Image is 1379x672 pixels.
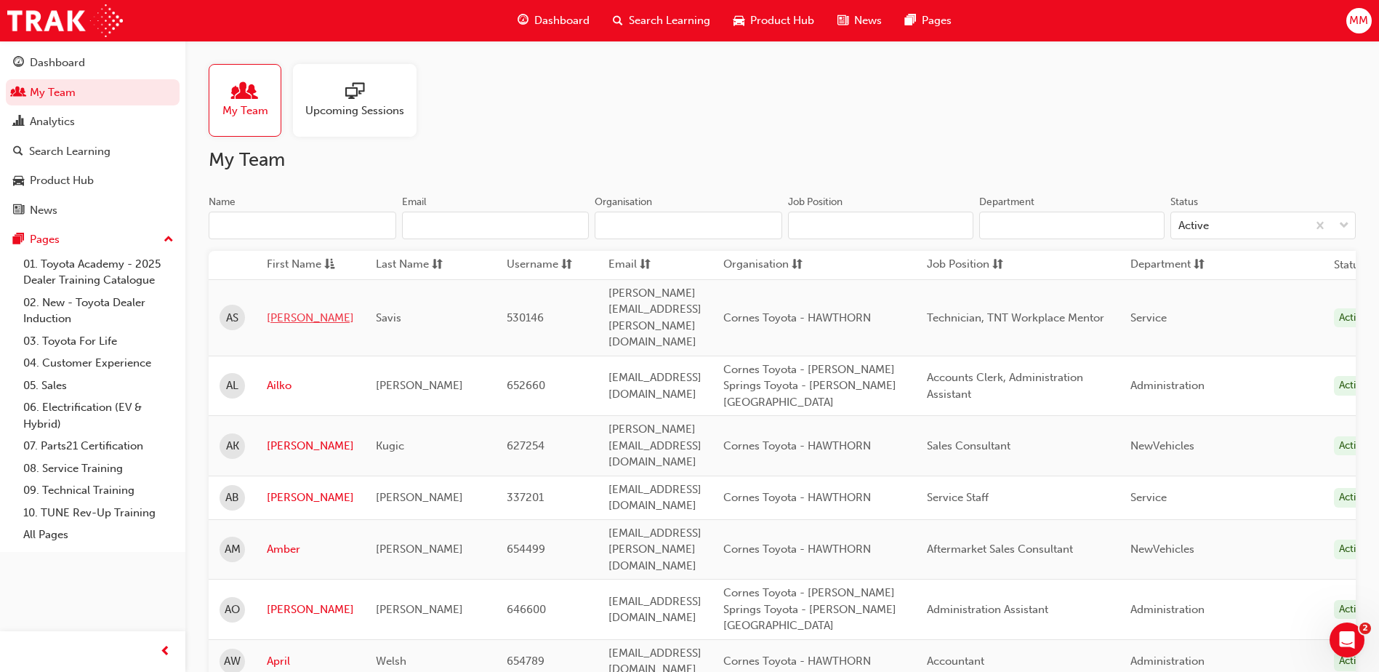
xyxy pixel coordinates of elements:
[1334,540,1372,559] div: Active
[1130,379,1205,392] span: Administration
[613,12,623,30] span: search-icon
[30,202,57,219] div: News
[267,438,354,455] a: [PERSON_NAME]
[164,231,174,249] span: up-icon
[13,145,23,159] span: search-icon
[222,103,268,119] span: My Team
[506,6,601,36] a: guage-iconDashboard
[376,491,463,504] span: [PERSON_NAME]
[13,57,24,70] span: guage-icon
[608,256,637,274] span: Email
[225,489,239,506] span: AB
[29,143,110,160] div: Search Learning
[17,253,180,292] a: 01. Toyota Academy - 2025 Dealer Training Catalogue
[1334,436,1372,456] div: Active
[927,543,1073,556] span: Aftermarket Sales Consultant
[376,439,404,452] span: Kugic
[927,603,1048,616] span: Administration Assistant
[1130,256,1191,274] span: Department
[402,212,590,239] input: Email
[17,292,180,330] a: 02. New - Toyota Dealer Induction
[209,148,1356,172] h2: My Team
[750,12,814,29] span: Product Hub
[376,256,429,274] span: Last Name
[534,12,590,29] span: Dashboard
[293,64,428,137] a: Upcoming Sessions
[979,212,1165,239] input: Department
[601,6,722,36] a: search-iconSearch Learning
[17,457,180,480] a: 08. Service Training
[225,541,241,558] span: AM
[608,527,701,572] span: [EMAIL_ADDRESS][PERSON_NAME][DOMAIN_NAME]
[13,175,24,188] span: car-icon
[854,12,882,29] span: News
[376,256,456,274] button: Last Namesorting-icon
[226,438,239,455] span: AK
[927,311,1104,324] span: Technician, TNT Workplace Mentor
[507,256,587,274] button: Usernamesorting-icon
[17,435,180,457] a: 07. Parts21 Certification
[30,55,85,71] div: Dashboard
[518,12,528,30] span: guage-icon
[209,195,236,209] div: Name
[507,603,546,616] span: 646600
[6,49,180,76] a: Dashboard
[507,655,544,668] span: 654789
[733,12,744,30] span: car-icon
[6,226,180,253] button: Pages
[1130,439,1194,452] span: NewVehicles
[837,12,848,30] span: news-icon
[13,116,24,129] span: chart-icon
[376,543,463,556] span: [PERSON_NAME]
[905,12,916,30] span: pages-icon
[788,212,973,239] input: Job Position
[1334,488,1372,508] div: Active
[1170,195,1198,209] div: Status
[629,12,710,29] span: Search Learning
[608,287,701,349] span: [PERSON_NAME][EMAIL_ADDRESS][PERSON_NAME][DOMAIN_NAME]
[226,310,238,327] span: AS
[345,82,364,103] span: sessionType_ONLINE_URL-icon
[1130,311,1167,324] span: Service
[507,311,544,324] span: 530146
[6,108,180,135] a: Analytics
[723,363,896,409] span: Cornes Toyota - [PERSON_NAME] Springs Toyota - [PERSON_NAME][GEOGRAPHIC_DATA]
[608,256,688,274] button: Emailsorting-icon
[1334,308,1372,328] div: Active
[723,439,871,452] span: Cornes Toyota - HAWTHORN
[305,103,404,119] span: Upcoming Sessions
[1334,600,1372,620] div: Active
[1194,256,1205,274] span: sorting-icon
[1346,8,1372,33] button: MM
[507,491,544,504] span: 337201
[723,586,896,632] span: Cornes Toyota - [PERSON_NAME] Springs Toyota - [PERSON_NAME][GEOGRAPHIC_DATA]
[13,204,24,217] span: news-icon
[30,113,75,130] div: Analytics
[17,352,180,375] a: 04. Customer Experience
[267,310,354,327] a: [PERSON_NAME]
[608,595,701,625] span: [EMAIL_ADDRESS][DOMAIN_NAME]
[376,379,463,392] span: [PERSON_NAME]
[722,6,826,36] a: car-iconProduct Hub
[236,82,254,103] span: people-icon
[17,330,180,353] a: 03. Toyota For Life
[507,256,558,274] span: Username
[927,491,989,504] span: Service Staff
[267,256,321,274] span: First Name
[1349,12,1368,29] span: MM
[6,167,180,194] a: Product Hub
[17,524,180,546] a: All Pages
[1339,217,1349,236] span: down-icon
[30,172,94,189] div: Product Hub
[224,653,241,670] span: AW
[507,543,545,556] span: 654499
[723,655,871,668] span: Cornes Toyota - HAWTHORN
[561,256,572,274] span: sorting-icon
[6,47,180,226] button: DashboardMy TeamAnalyticsSearch LearningProduct HubNews
[788,195,843,209] div: Job Position
[7,4,123,37] img: Trak
[432,256,443,274] span: sorting-icon
[30,231,60,248] div: Pages
[893,6,963,36] a: pages-iconPages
